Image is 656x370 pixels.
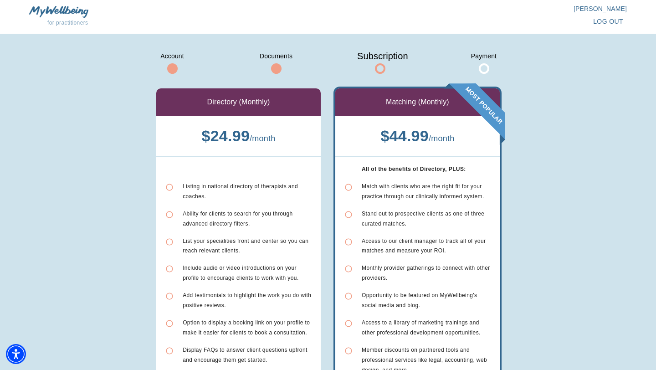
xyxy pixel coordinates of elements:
b: All of the benefits of Directory, PLUS: [362,166,466,172]
span: Add testimonials to highlight the work you do with positive reviews. [183,292,311,308]
span: / month [250,134,276,143]
p: Matching (Monthly) [386,97,449,108]
span: Documents [253,49,299,63]
span: Access to our client manager to track all of your matches and measure your ROI. [362,238,486,254]
p: [PERSON_NAME] [328,4,627,13]
span: Display FAQs to answer client questions upfront and encourage them get started. [183,347,307,363]
span: Ability for clients to search for you through advanced directory filters. [183,211,292,227]
span: Stand out to prospective clients as one of three curated matches. [362,211,484,227]
span: Match with clients who are the right fit for your practice through our clinically informed system. [362,183,484,200]
img: banner [444,83,505,145]
span: Payment [461,49,507,63]
span: List your specialities front and center so you can reach relevant clients. [183,238,308,254]
span: Option to display a booking link on your profile to make it easier for clients to book a consulta... [183,319,310,336]
div: Accessibility Menu [6,344,26,364]
span: Subscription [357,49,403,63]
span: for practitioners [47,20,88,26]
b: $ 44.99 [380,127,429,144]
b: $ 24.99 [202,127,250,144]
button: log out [589,13,627,30]
p: Directory (Monthly) [207,97,270,108]
span: Monthly provider gatherings to connect with other providers. [362,265,490,281]
span: Account [149,49,195,63]
span: log out [593,16,623,27]
img: MyWellbeing [29,6,88,17]
span: Opportunity to be featured on MyWellbeing's social media and blog. [362,292,477,308]
span: Include audio or video introductions on your profile to encourage clients to work with you. [183,265,299,281]
span: / month [429,134,455,143]
span: Access to a library of marketing trainings and other professional development opportunities. [362,319,481,336]
span: Listing in national directory of therapists and coaches. [183,183,298,200]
